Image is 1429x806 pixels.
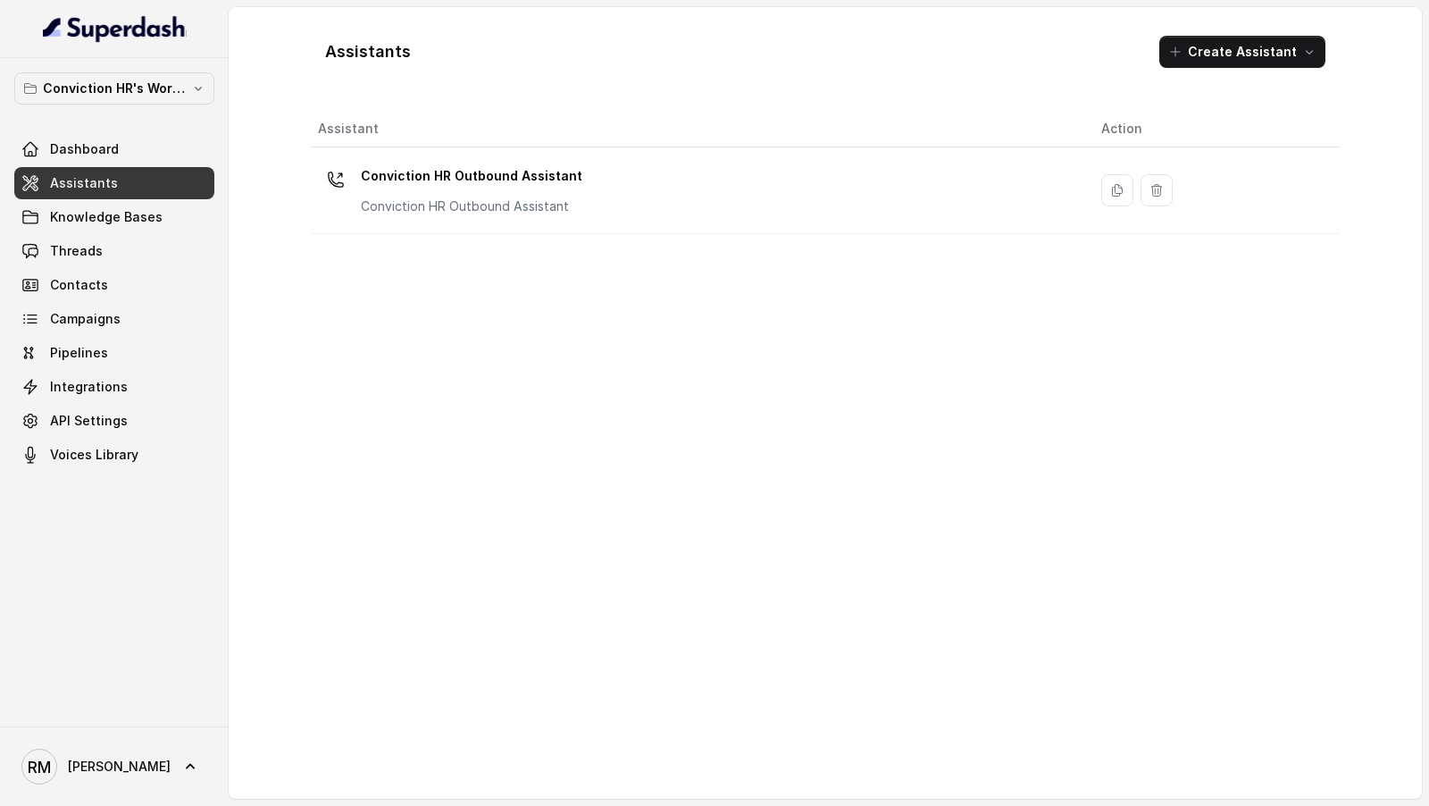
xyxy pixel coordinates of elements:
[43,14,187,43] img: light.svg
[50,208,163,226] span: Knowledge Bases
[50,310,121,328] span: Campaigns
[50,446,138,464] span: Voices Library
[14,405,214,437] a: API Settings
[14,133,214,165] a: Dashboard
[361,162,582,190] p: Conviction HR Outbound Assistant
[14,72,214,105] button: Conviction HR's Workspace
[325,38,411,66] h1: Assistants
[50,140,119,158] span: Dashboard
[43,78,186,99] p: Conviction HR's Workspace
[68,758,171,776] span: [PERSON_NAME]
[14,269,214,301] a: Contacts
[311,111,1087,147] th: Assistant
[14,167,214,199] a: Assistants
[50,412,128,430] span: API Settings
[14,337,214,369] a: Pipelines
[1159,36,1325,68] button: Create Assistant
[50,344,108,362] span: Pipelines
[28,758,51,777] text: RM
[14,439,214,471] a: Voices Library
[361,197,582,215] p: Conviction HR Outbound Assistant
[50,174,118,192] span: Assistants
[50,242,103,260] span: Threads
[14,742,214,792] a: [PERSON_NAME]
[50,276,108,294] span: Contacts
[14,303,214,335] a: Campaigns
[1087,111,1340,147] th: Action
[50,378,128,396] span: Integrations
[14,371,214,403] a: Integrations
[14,235,214,267] a: Threads
[14,201,214,233] a: Knowledge Bases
